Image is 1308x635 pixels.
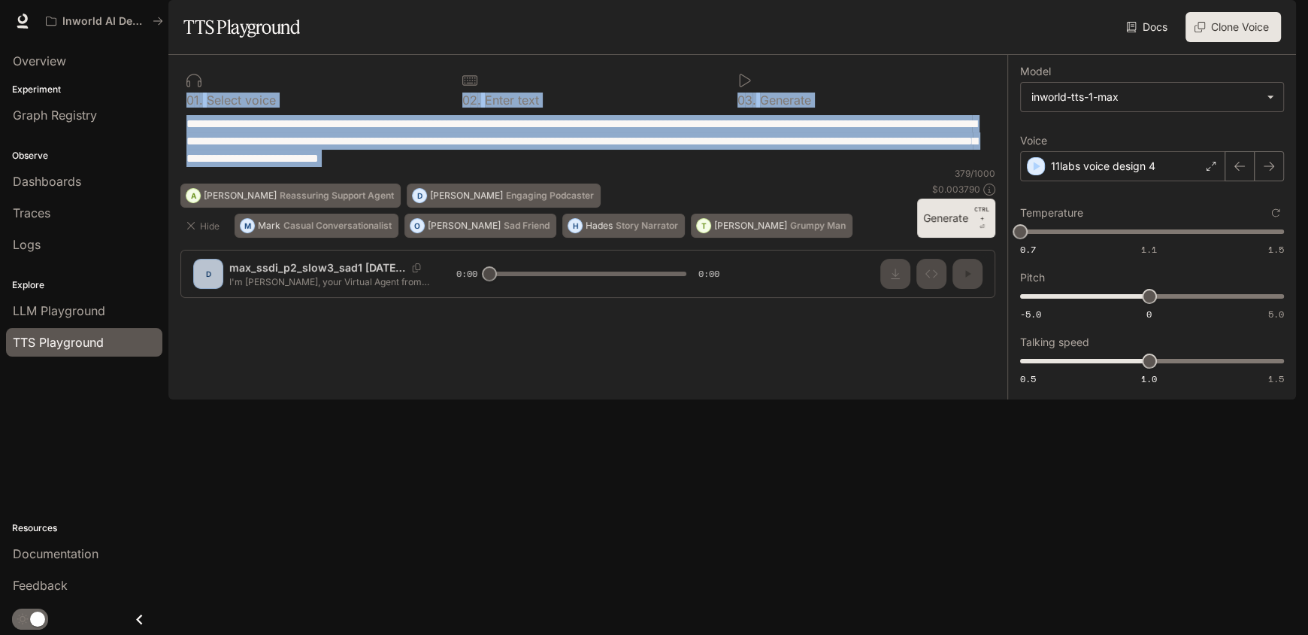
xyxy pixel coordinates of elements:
[697,214,710,238] div: T
[1020,337,1089,348] p: Talking speed
[39,6,170,36] button: All workspaces
[183,12,300,42] h1: TTS Playground
[180,214,229,238] button: Hide
[235,214,398,238] button: MMarkCasual Conversationalist
[790,221,846,230] p: Grumpy Man
[481,94,539,106] p: Enter text
[974,205,989,232] p: ⏎
[186,94,203,106] p: 0 1 .
[428,221,501,230] p: [PERSON_NAME]
[1185,12,1281,42] button: Clone Voice
[1141,372,1157,385] span: 1.0
[504,221,550,230] p: Sad Friend
[1141,243,1157,256] span: 1.1
[62,15,147,28] p: Inworld AI Demos
[430,191,503,200] p: [PERSON_NAME]
[586,221,613,230] p: Hades
[1020,66,1051,77] p: Model
[1021,83,1283,111] div: inworld-tts-1-max
[756,94,811,106] p: Generate
[691,214,852,238] button: T[PERSON_NAME]Grumpy Man
[1020,308,1041,321] span: -5.0
[1268,372,1284,385] span: 1.5
[568,214,582,238] div: H
[1031,90,1259,105] div: inworld-tts-1-max
[204,191,277,200] p: [PERSON_NAME]
[1020,135,1047,146] p: Voice
[974,205,989,223] p: CTRL +
[714,221,787,230] p: [PERSON_NAME]
[180,184,401,208] button: A[PERSON_NAME]Reassuring Support Agent
[1268,308,1284,321] span: 5.0
[407,184,601,208] button: D[PERSON_NAME]Engaging Podcaster
[1146,308,1152,321] span: 0
[1123,12,1173,42] a: Docs
[258,221,280,230] p: Mark
[241,214,254,238] div: M
[1020,272,1045,283] p: Pitch
[1267,205,1284,221] button: Reset to default
[1051,159,1155,174] p: 11labs voice design 4
[562,214,685,238] button: HHadesStory Narrator
[737,94,756,106] p: 0 3 .
[203,94,276,106] p: Select voice
[1020,243,1036,256] span: 0.7
[413,184,426,208] div: D
[917,199,995,238] button: GenerateCTRL +⏎
[616,221,678,230] p: Story Narrator
[462,94,481,106] p: 0 2 .
[186,184,200,208] div: A
[410,214,424,238] div: O
[1020,208,1083,218] p: Temperature
[1268,243,1284,256] span: 1.5
[1020,372,1036,385] span: 0.5
[283,221,392,230] p: Casual Conversationalist
[404,214,556,238] button: O[PERSON_NAME]Sad Friend
[506,191,594,200] p: Engaging Podcaster
[955,167,995,180] p: 379 / 1000
[280,191,394,200] p: Reassuring Support Agent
